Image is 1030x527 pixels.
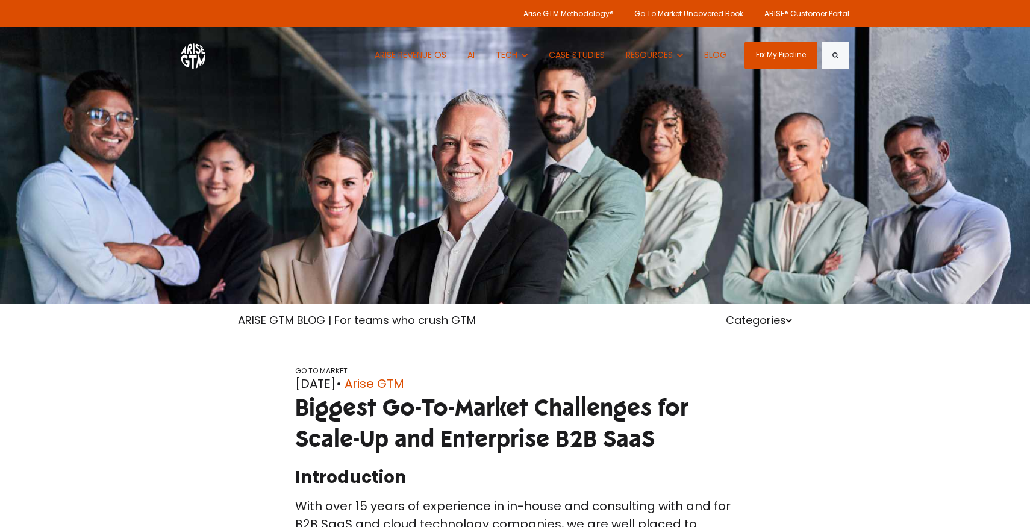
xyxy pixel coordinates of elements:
[617,27,692,83] button: Show submenu for RESOURCES RESOURCES
[295,375,735,393] div: [DATE]
[540,27,614,83] a: CASE STUDIES
[744,42,817,69] a: Fix My Pipeline
[336,375,342,392] span: •
[822,42,849,69] button: Search
[295,466,735,489] h2: Introduction
[487,27,537,83] button: Show submenu for TECH TECH
[695,27,735,83] a: BLOG
[496,49,517,61] span: TECH
[238,313,476,328] a: ARISE GTM BLOG | For teams who crush GTM
[345,375,404,393] a: Arise GTM
[366,27,455,83] a: ARISE REVENUE OS
[366,27,735,83] nav: Desktop navigation
[458,27,484,83] a: AI
[295,393,688,454] span: Biggest Go-To-Market Challenges for Scale-Up and Enterprise B2B SaaS
[295,366,348,376] a: GO TO MARKET
[726,313,792,328] a: Categories
[181,42,205,69] img: ARISE GTM logo (1) white
[626,49,673,61] span: RESOURCES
